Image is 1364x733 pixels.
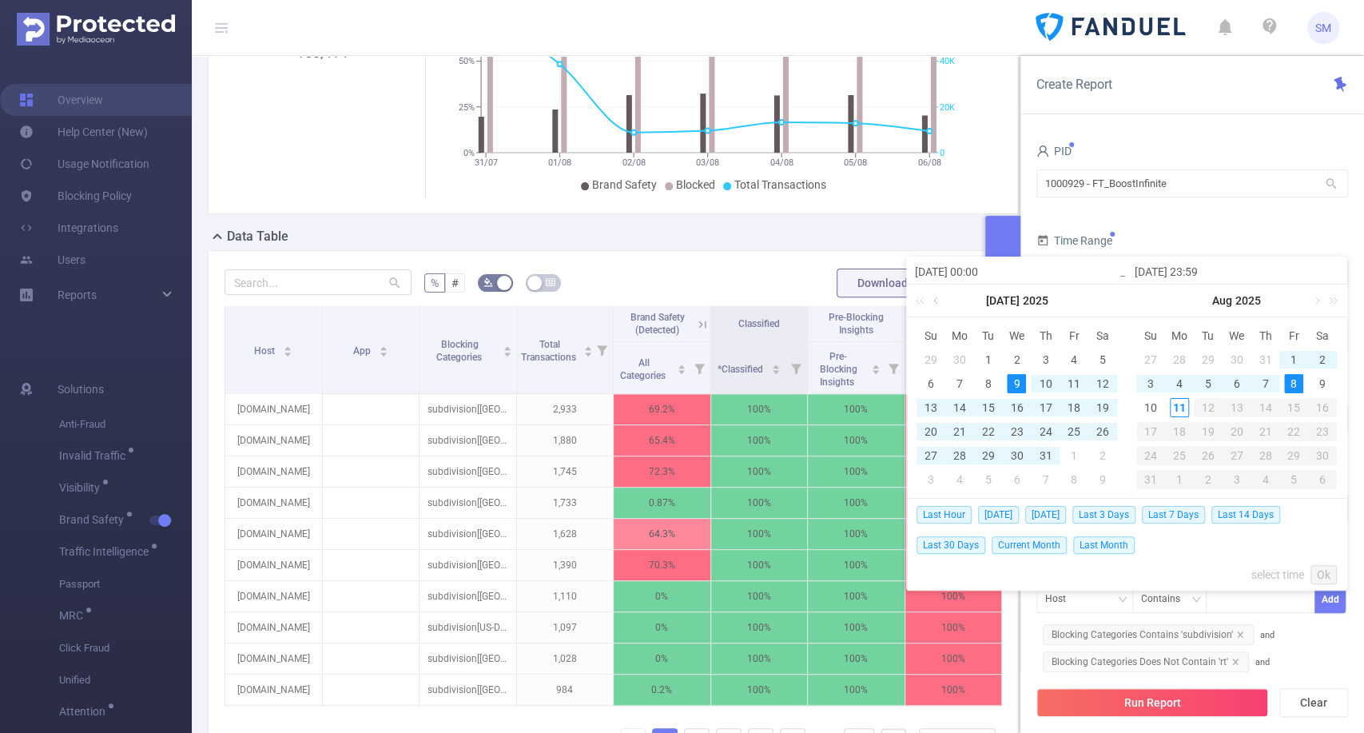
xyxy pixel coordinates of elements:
div: 2 [1007,350,1026,369]
div: 31 [1255,350,1275,369]
td: August 20, 2025 [1223,420,1251,444]
td: September 1, 2025 [1165,468,1194,492]
tspan: 40K [940,57,955,67]
span: Tu [1194,329,1223,343]
span: Click Fraud [59,632,192,664]
td: July 17, 2025 [1031,396,1060,420]
div: 27 [1141,350,1160,369]
div: 4 [950,470,969,489]
td: July 19, 2025 [1088,396,1117,420]
td: August 16, 2025 [1308,396,1337,420]
span: App [353,345,373,357]
div: Contains [1141,586,1191,612]
div: 21 [950,422,969,441]
td: August 17, 2025 [1136,420,1165,444]
td: July 11, 2025 [1060,372,1088,396]
td: July 27, 2025 [1136,348,1165,372]
a: 2025 [1021,285,1050,317]
td: July 21, 2025 [945,420,974,444]
div: 10 [1036,374,1055,393]
p: 100% [808,394,905,424]
div: 13 [921,398,940,417]
div: 17 [1036,398,1055,417]
td: July 31, 2025 [1031,444,1060,468]
td: July 7, 2025 [945,372,974,396]
td: September 6, 2025 [1308,468,1337,492]
i: icon: caret-down [871,368,880,372]
td: August 10, 2025 [1136,396,1165,420]
div: 29 [921,350,940,369]
td: August 7, 2025 [1251,372,1279,396]
td: August 4, 2025 [945,468,974,492]
i: icon: down [1118,595,1127,606]
th: Wed [1003,324,1032,348]
div: 26 [1093,422,1112,441]
div: 1 [1064,446,1084,465]
span: Sa [1088,329,1117,343]
div: 9 [1313,374,1332,393]
span: Mo [1165,329,1194,343]
div: 20 [1223,422,1251,441]
p: 100% [711,394,808,424]
th: Fri [1279,324,1308,348]
div: 15 [979,398,998,417]
div: 8 [979,374,998,393]
td: August 27, 2025 [1223,444,1251,468]
div: 8 [1064,470,1084,489]
td: July 31, 2025 [1251,348,1279,372]
tspan: 31/07 [475,157,498,168]
td: July 18, 2025 [1060,396,1088,420]
th: Sat [1088,324,1117,348]
img: Protected Media [17,13,175,46]
span: Invalid Traffic [59,450,131,461]
i: icon: caret-up [771,362,780,367]
span: Fr [1279,329,1308,343]
td: September 2, 2025 [1194,468,1223,492]
div: 14 [950,398,969,417]
div: Sort [677,362,686,372]
td: July 1, 2025 [974,348,1003,372]
i: icon: user [1036,145,1049,157]
td: August 5, 2025 [974,468,1003,492]
div: 22 [979,422,998,441]
a: Next month (PageDown) [1309,285,1323,317]
i: icon: caret-up [284,344,292,349]
td: August 30, 2025 [1308,444,1337,468]
span: Create Report [1036,77,1112,92]
td: July 26, 2025 [1088,420,1117,444]
span: Traffic Intelligence [59,546,154,557]
div: 12 [1093,374,1112,393]
span: # [451,277,459,289]
div: 25 [1064,422,1084,441]
div: Sort [379,344,388,353]
div: 13 [1223,398,1251,417]
td: June 29, 2025 [917,348,945,372]
td: August 5, 2025 [1194,372,1223,396]
th: Sun [1136,324,1165,348]
div: 9 [1093,470,1112,489]
td: July 2, 2025 [1003,348,1032,372]
div: 12 [1194,398,1223,417]
td: August 24, 2025 [1136,444,1165,468]
a: 2025 [1234,285,1263,317]
span: Su [917,329,945,343]
th: Mon [1165,324,1194,348]
div: Sort [871,362,881,372]
div: 29 [1199,350,1218,369]
span: SM [1315,12,1331,44]
div: 30 [950,350,969,369]
div: 11 [1064,374,1084,393]
button: Download PDF [837,269,952,297]
p: [DOMAIN_NAME] [225,394,322,424]
div: 3 [1036,350,1055,369]
i: Filter menu [688,342,710,393]
a: Overview [19,84,103,116]
p: 1,880 [517,425,614,456]
td: August 3, 2025 [1136,372,1165,396]
button: Add [1314,585,1346,613]
tspan: 01/08 [548,157,571,168]
div: 22 [1279,422,1308,441]
div: 16 [1007,398,1026,417]
td: July 23, 2025 [1003,420,1032,444]
a: Reports [58,279,97,311]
